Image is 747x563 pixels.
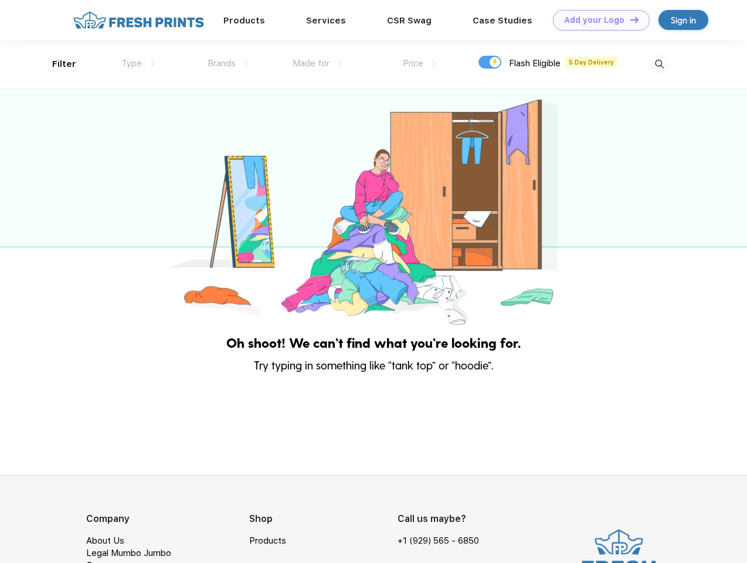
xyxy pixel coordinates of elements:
div: Shop [249,512,398,526]
span: Type [121,58,142,69]
span: 5 Day Delivery [565,57,617,67]
span: Price [403,58,423,69]
a: Products [223,15,265,26]
span: Brands [208,58,236,69]
div: Call us maybe? [398,512,487,526]
a: Sign in [658,10,708,30]
img: dropdown.png [432,60,436,67]
a: About Us [86,535,124,546]
img: dropdown.png [338,60,342,67]
span: Flash Eligible [509,58,561,69]
img: fo%20logo%202.webp [70,10,208,30]
img: dropdown.png [245,60,249,67]
div: Filter [52,57,76,71]
a: CSR Swag [387,15,432,26]
img: desktop_search.svg [650,55,669,74]
span: Made for [293,58,330,69]
a: +1 (929) 565 - 6850 [398,535,479,547]
a: Products [249,535,286,546]
div: Sign in [671,13,696,27]
a: Services [306,15,346,26]
img: dropdown.png [151,60,155,67]
a: Legal Mumbo Jumbo [86,548,171,558]
div: Add your Logo [564,15,624,25]
img: DT [630,16,639,23]
div: Company [86,512,249,526]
